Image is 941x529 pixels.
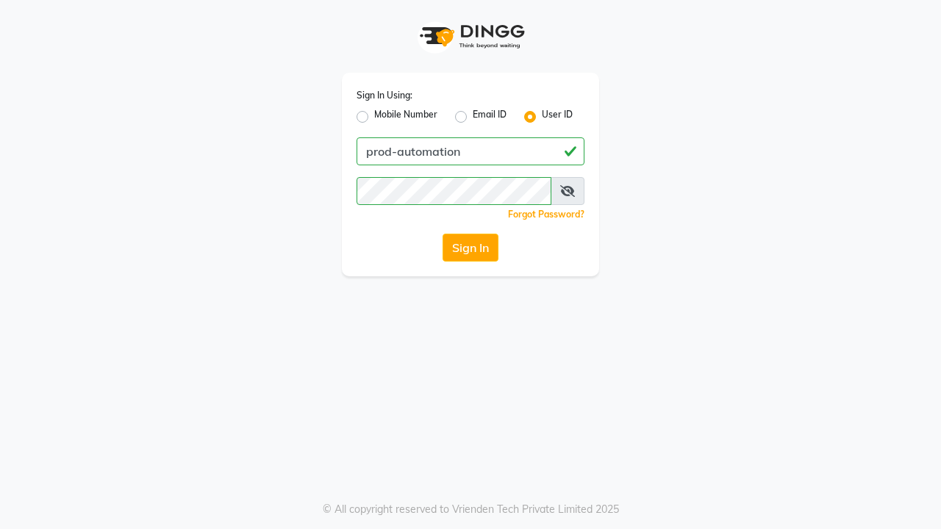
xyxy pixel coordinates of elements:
[508,209,584,220] a: Forgot Password?
[473,108,507,126] label: Email ID
[357,89,412,102] label: Sign In Using:
[357,137,584,165] input: Username
[357,177,551,205] input: Username
[374,108,437,126] label: Mobile Number
[542,108,573,126] label: User ID
[412,15,529,58] img: logo1.svg
[443,234,498,262] button: Sign In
